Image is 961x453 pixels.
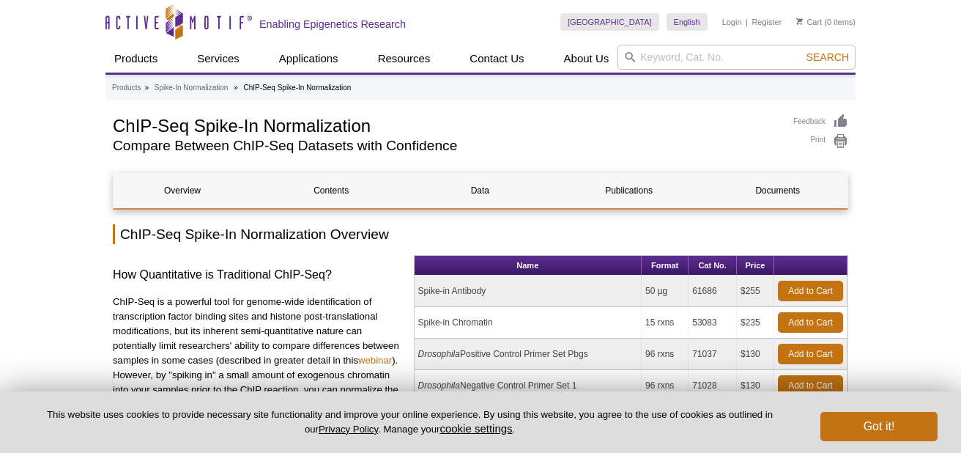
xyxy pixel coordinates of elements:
th: Price [737,256,774,276]
td: Negative Control Primer Set 1 [415,370,642,402]
td: 61686 [689,276,737,307]
a: Add to Cart [778,344,843,364]
a: Print [793,133,848,150]
td: 96 rxns [642,370,689,402]
td: Spike-in Antibody [415,276,642,307]
th: Format [642,256,689,276]
button: cookie settings [439,422,512,435]
a: Publications [560,173,698,208]
li: ChIP-Seq Spike-In Normalization [244,84,352,92]
a: Register [752,17,782,27]
td: $235 [737,307,774,339]
a: Privacy Policy [319,424,378,435]
td: 96 rxns [642,339,689,370]
h2: ChIP-Seq Spike-In Normalization Overview [113,224,848,244]
li: (0 items) [796,13,856,31]
a: Add to Cart [778,375,843,396]
button: Got it! [820,412,938,441]
input: Keyword, Cat. No. [617,45,856,70]
td: $130 [737,370,774,402]
a: Add to Cart [778,281,843,301]
h3: How Quantitative is Traditional ChIP-Seq? [113,266,403,284]
td: 71037 [689,339,737,370]
a: Contact Us [461,45,533,73]
i: Drosophila [418,380,460,391]
td: Positive Control Primer Set Pbgs [415,339,642,370]
a: Spike-In Normalization [155,81,229,95]
a: About Us [555,45,618,73]
td: $130 [737,339,774,370]
td: 53083 [689,307,737,339]
span: Search [806,51,849,63]
button: Search [802,51,853,64]
th: Cat No. [689,256,737,276]
i: Drosophila [418,349,460,359]
a: Services [188,45,248,73]
a: Products [112,81,141,95]
td: $255 [737,276,774,307]
li: » [234,84,238,92]
a: Add to Cart [778,312,843,333]
a: Cart [796,17,822,27]
a: English [667,13,708,31]
a: Documents [709,173,847,208]
td: 50 µg [642,276,689,307]
td: 71028 [689,370,737,402]
a: Resources [369,45,439,73]
td: 15 rxns [642,307,689,339]
li: » [144,84,149,92]
a: Applications [270,45,347,73]
a: Login [722,17,742,27]
h2: Compare Between ChIP-Seq Datasets with Confidence [113,139,779,152]
a: Feedback [793,114,848,130]
a: webinar [358,355,392,366]
a: Data [411,173,549,208]
h2: Enabling Epigenetics Research [259,18,406,31]
td: Spike-in Chromatin [415,307,642,339]
img: Your Cart [796,18,803,25]
a: Overview [114,173,251,208]
a: Products [105,45,166,73]
p: This website uses cookies to provide necessary site functionality and improve your online experie... [23,408,796,436]
h1: ChIP-Seq Spike-In Normalization [113,114,779,136]
li: | [746,13,748,31]
a: Contents [262,173,400,208]
th: Name [415,256,642,276]
a: [GEOGRAPHIC_DATA] [560,13,659,31]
